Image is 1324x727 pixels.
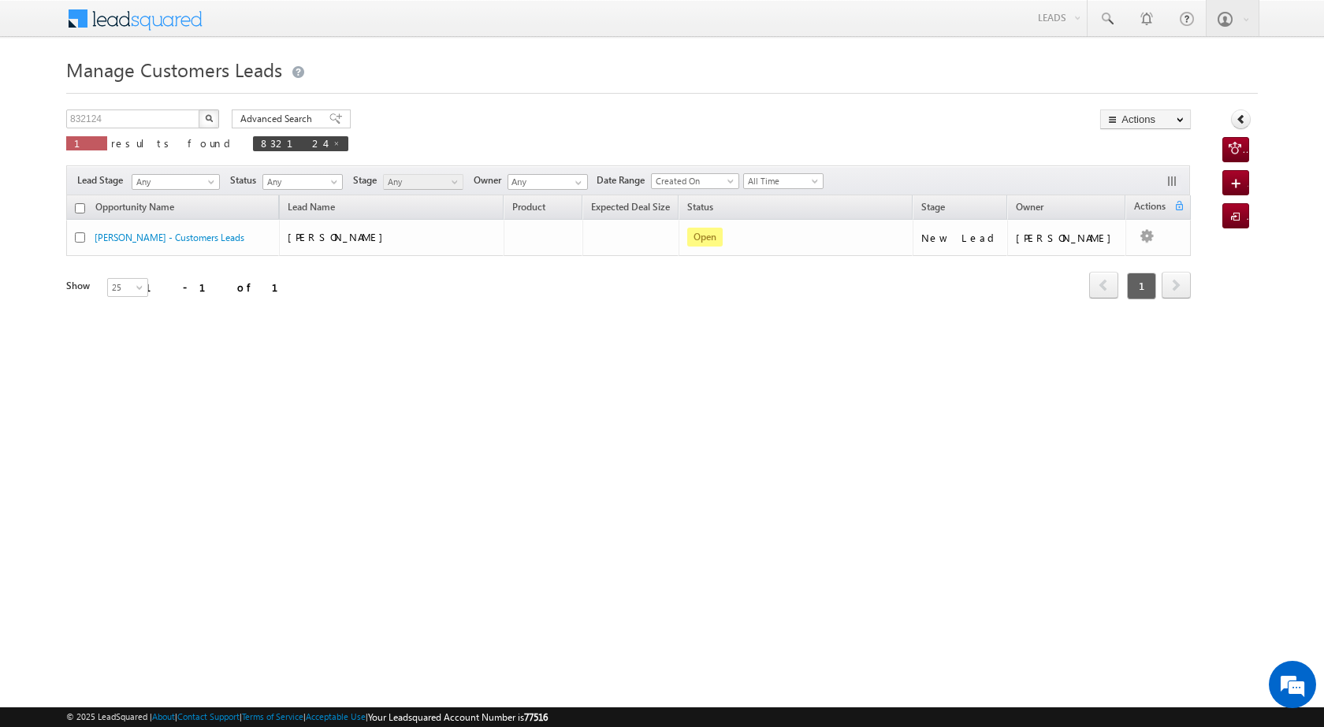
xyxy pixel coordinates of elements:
button: Actions [1100,109,1191,129]
span: 25 [108,280,150,295]
a: Opportunity Name [87,198,182,219]
span: Lead Name [280,198,343,219]
a: Status [679,198,721,219]
span: prev [1089,272,1118,299]
div: [PERSON_NAME] [1016,231,1119,245]
a: Expected Deal Size [583,198,678,219]
span: [PERSON_NAME] [288,230,391,243]
input: Check all records [75,203,85,213]
span: Created On [652,174,734,188]
a: Stage [913,198,953,219]
div: New Lead [921,231,1000,245]
span: Expected Deal Size [591,201,670,213]
a: Show All Items [567,175,586,191]
span: Manage Customers Leads [66,57,282,82]
span: All Time [744,174,819,188]
a: next [1162,273,1191,299]
div: 1 - 1 of 1 [145,278,297,296]
span: Any [132,175,214,189]
span: Lead Stage [77,173,129,187]
a: All Time [743,173,824,189]
span: 1 [74,136,99,150]
a: Terms of Service [242,711,303,721]
span: © 2025 LeadSquared | | | | | [66,710,548,725]
a: Any [383,174,463,190]
span: Stage [353,173,383,187]
a: [PERSON_NAME] - Customers Leads [95,232,244,243]
span: 832124 [261,136,325,150]
span: 1 [1127,273,1156,299]
span: 77516 [524,711,548,723]
a: prev [1089,273,1118,299]
a: Any [132,174,220,190]
span: Actions [1126,198,1173,218]
span: Your Leadsquared Account Number is [368,711,548,723]
span: Owner [474,173,508,187]
span: Product [512,201,545,213]
span: Any [263,175,338,189]
span: Status [230,173,262,187]
span: Open [687,228,723,247]
a: Created On [651,173,739,189]
a: 25 [107,278,148,297]
a: About [152,711,175,721]
span: next [1162,272,1191,299]
span: results found [111,136,236,150]
span: Stage [921,201,945,213]
a: Any [262,174,343,190]
span: Date Range [597,173,651,187]
div: Show [66,279,95,293]
span: Any [384,175,459,189]
img: Search [205,114,213,122]
a: Acceptable Use [306,711,366,721]
a: Contact Support [177,711,240,721]
span: Advanced Search [240,112,317,126]
input: Type to Search [508,174,588,190]
span: Owner [1016,201,1043,213]
span: Opportunity Name [95,201,174,213]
